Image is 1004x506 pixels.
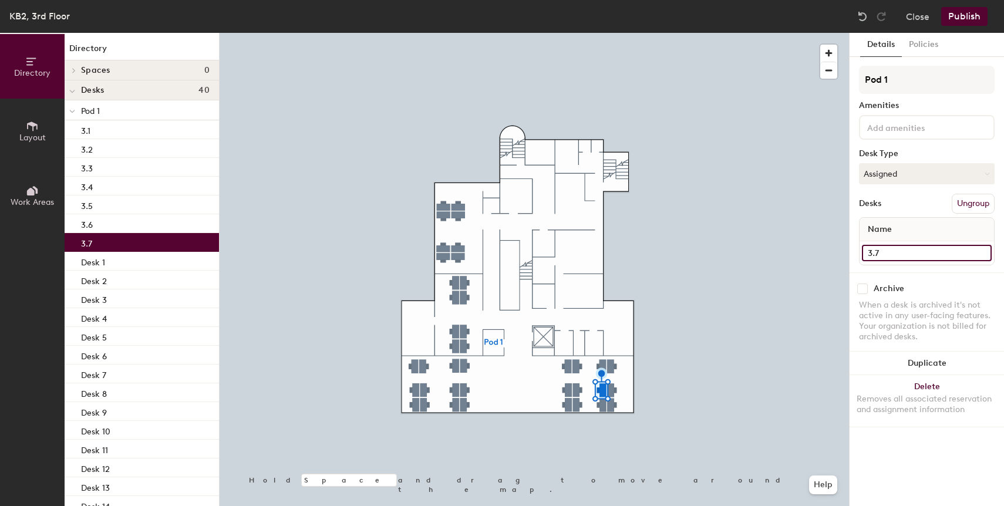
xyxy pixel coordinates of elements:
[862,245,992,261] input: Unnamed desk
[81,66,110,75] span: Spaces
[81,348,107,362] p: Desk 6
[81,123,90,136] p: 3.1
[859,199,881,208] div: Desks
[941,7,988,26] button: Publish
[952,194,995,214] button: Ungroup
[809,475,837,494] button: Help
[81,461,110,474] p: Desk 12
[81,217,93,230] p: 3.6
[81,141,93,155] p: 3.2
[874,284,904,294] div: Archive
[81,160,93,174] p: 3.3
[11,197,54,207] span: Work Areas
[9,9,70,23] div: KB2, 3rd Floor
[862,219,898,240] span: Name
[81,480,110,493] p: Desk 13
[19,133,46,143] span: Layout
[902,33,945,57] button: Policies
[81,235,92,249] p: 3.7
[850,352,1004,375] button: Duplicate
[204,66,210,75] span: 0
[81,292,107,305] p: Desk 3
[81,106,100,116] span: Pod 1
[859,149,995,158] div: Desk Type
[860,33,902,57] button: Details
[81,86,104,95] span: Desks
[81,367,106,380] p: Desk 7
[859,101,995,110] div: Amenities
[865,120,971,134] input: Add amenities
[81,329,107,343] p: Desk 5
[81,311,107,324] p: Desk 4
[81,179,93,193] p: 3.4
[859,163,995,184] button: Assigned
[857,11,868,22] img: Undo
[14,68,50,78] span: Directory
[850,375,1004,427] button: DeleteRemoves all associated reservation and assignment information
[875,11,887,22] img: Redo
[81,442,108,456] p: Desk 11
[65,42,219,60] h1: Directory
[81,404,107,418] p: Desk 9
[859,300,995,342] div: When a desk is archived it's not active in any user-facing features. Your organization is not bil...
[198,86,210,95] span: 40
[81,273,107,286] p: Desk 2
[857,394,997,415] div: Removes all associated reservation and assignment information
[906,7,929,26] button: Close
[81,386,107,399] p: Desk 8
[81,423,110,437] p: Desk 10
[81,254,105,268] p: Desk 1
[81,198,93,211] p: 3.5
